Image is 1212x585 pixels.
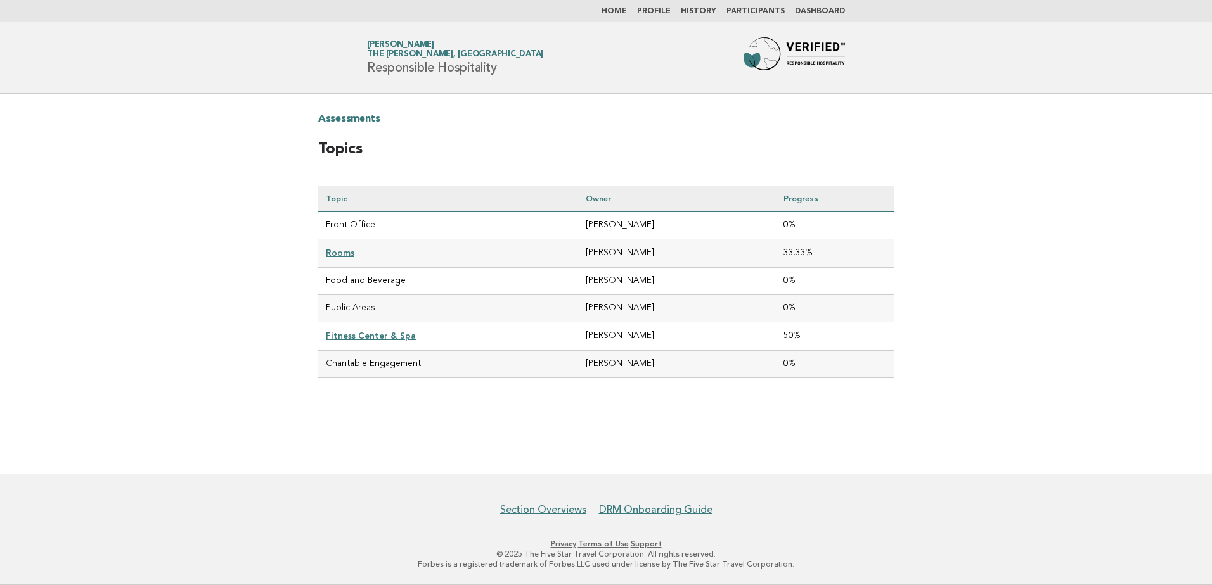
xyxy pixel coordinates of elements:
[599,503,712,516] a: DRM Onboarding Guide
[318,268,578,295] td: Food and Beverage
[744,37,845,78] img: Forbes Travel Guide
[637,8,671,15] a: Profile
[578,295,775,322] td: [PERSON_NAME]
[578,539,629,548] a: Terms of Use
[551,539,576,548] a: Privacy
[578,212,775,239] td: [PERSON_NAME]
[318,186,578,212] th: Topic
[681,8,716,15] a: History
[602,8,627,15] a: Home
[326,248,354,258] a: Rooms
[326,330,416,341] a: Fitness Center & Spa
[776,295,894,322] td: 0%
[318,351,578,378] td: Charitable Engagement
[367,41,543,74] h1: Responsible Hospitality
[776,322,894,351] td: 50%
[578,268,775,295] td: [PERSON_NAME]
[500,503,586,516] a: Section Overviews
[318,295,578,322] td: Public Areas
[318,139,894,170] h2: Topics
[578,322,775,351] td: [PERSON_NAME]
[776,268,894,295] td: 0%
[776,212,894,239] td: 0%
[776,186,894,212] th: Progress
[726,8,785,15] a: Participants
[318,109,380,129] a: Assessments
[218,539,994,549] p: · ·
[776,239,894,268] td: 33.33%
[218,549,994,559] p: © 2025 The Five Star Travel Corporation. All rights reserved.
[776,351,894,378] td: 0%
[578,351,775,378] td: [PERSON_NAME]
[578,186,775,212] th: Owner
[318,212,578,239] td: Front Office
[367,51,543,59] span: The [PERSON_NAME], [GEOGRAPHIC_DATA]
[795,8,845,15] a: Dashboard
[631,539,662,548] a: Support
[367,41,543,58] a: [PERSON_NAME]The [PERSON_NAME], [GEOGRAPHIC_DATA]
[578,239,775,268] td: [PERSON_NAME]
[218,559,994,569] p: Forbes is a registered trademark of Forbes LLC used under license by The Five Star Travel Corpora...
